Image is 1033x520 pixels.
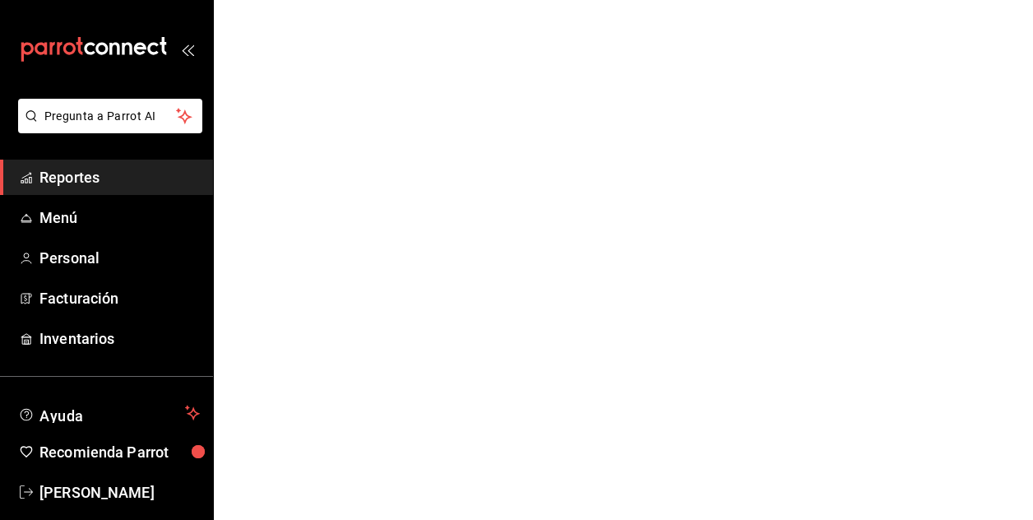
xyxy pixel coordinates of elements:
[18,99,202,133] button: Pregunta a Parrot AI
[39,403,178,423] span: Ayuda
[12,119,202,137] a: Pregunta a Parrot AI
[44,108,177,125] span: Pregunta a Parrot AI
[39,169,100,186] font: Reportes
[181,43,194,56] button: open_drawer_menu
[39,290,118,307] font: Facturación
[39,443,169,461] font: Recomienda Parrot
[39,209,78,226] font: Menú
[39,484,155,501] font: [PERSON_NAME]
[39,330,114,347] font: Inventarios
[39,249,100,267] font: Personal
